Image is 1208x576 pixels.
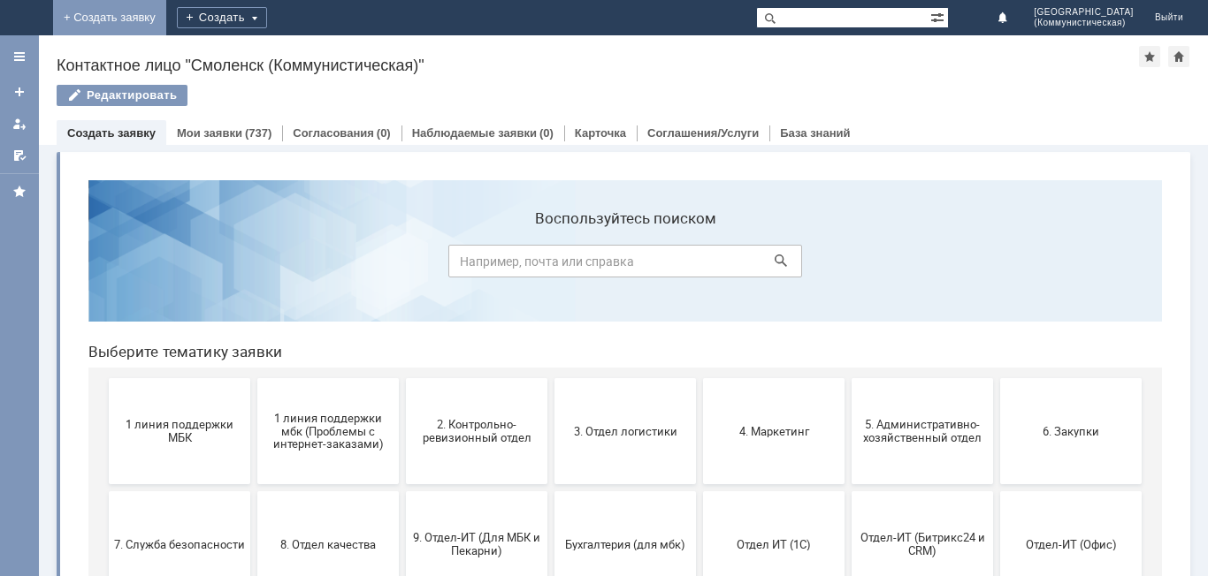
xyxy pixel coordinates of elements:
[34,438,176,544] button: Финансовый отдел
[337,478,468,504] span: Это соглашение не активно!
[14,177,1088,194] header: Выберите тематику заявки
[40,252,171,278] span: 1 линия поддержки МБК
[177,7,267,28] div: Создать
[337,365,468,391] span: 9. Отдел-ИТ (Для МБК и Пекарни)
[188,371,319,384] span: 8. Отдел качества
[485,258,616,271] span: 3. Отдел логистики
[177,126,242,140] a: Мои заявки
[332,212,473,318] button: 2. Контрольно-ревизионный отдел
[634,484,765,497] span: не актуален
[40,484,171,497] span: Финансовый отдел
[332,438,473,544] button: Это соглашение не активно!
[245,126,271,140] div: (737)
[1034,18,1134,28] span: (Коммунистическая)
[931,371,1062,384] span: Отдел-ИТ (Офис)
[629,438,770,544] button: не актуален
[332,325,473,431] button: 9. Отдел-ИТ (Для МБК и Пекарни)
[539,126,554,140] div: (0)
[634,371,765,384] span: Отдел ИТ (1С)
[412,126,537,140] a: Наблюдаемые заявки
[5,78,34,106] a: Создать заявку
[183,325,325,431] button: 8. Отдел качества
[575,126,626,140] a: Карточка
[629,212,770,318] button: 4. Маркетинг
[183,438,325,544] button: Франчайзинг
[1139,46,1160,67] div: Добавить в избранное
[34,212,176,318] button: 1 линия поддержки МБК
[5,141,34,170] a: Мои согласования
[374,79,728,111] input: Например, почта или справка
[485,371,616,384] span: Бухгалтерия (для мбк)
[5,110,34,138] a: Мои заявки
[926,325,1067,431] button: Отдел-ИТ (Офис)
[188,484,319,497] span: Франчайзинг
[293,126,374,140] a: Согласования
[57,57,1139,74] div: Контактное лицо "Смоленск (Коммунистическая)"
[377,126,391,140] div: (0)
[480,438,622,544] button: [PERSON_NAME]. Услуги ИТ для МБК (оформляет L1)
[634,258,765,271] span: 4. Маркетинг
[780,126,850,140] a: База знаний
[783,365,914,391] span: Отдел-ИТ (Битрикс24 и CRM)
[629,325,770,431] button: Отдел ИТ (1С)
[40,371,171,384] span: 7. Служба безопасности
[183,212,325,318] button: 1 линия поддержки мбк (Проблемы с интернет-заказами)
[930,8,948,25] span: Расширенный поиск
[647,126,759,140] a: Соглашения/Услуги
[480,212,622,318] button: 3. Отдел логистики
[1034,7,1134,18] span: [GEOGRAPHIC_DATA]
[337,252,468,278] span: 2. Контрольно-ревизионный отдел
[783,252,914,278] span: 5. Административно-хозяйственный отдел
[374,43,728,61] label: Воспользуйтесь поиском
[67,126,156,140] a: Создать заявку
[34,325,176,431] button: 7. Служба безопасности
[777,325,919,431] button: Отдел-ИТ (Битрикс24 и CRM)
[926,212,1067,318] button: 6. Закупки
[480,325,622,431] button: Бухгалтерия (для мбк)
[485,471,616,511] span: [PERSON_NAME]. Услуги ИТ для МБК (оформляет L1)
[777,212,919,318] button: 5. Административно-хозяйственный отдел
[188,245,319,284] span: 1 линия поддержки мбк (Проблемы с интернет-заказами)
[931,258,1062,271] span: 6. Закупки
[1168,46,1189,67] div: Сделать домашней страницей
